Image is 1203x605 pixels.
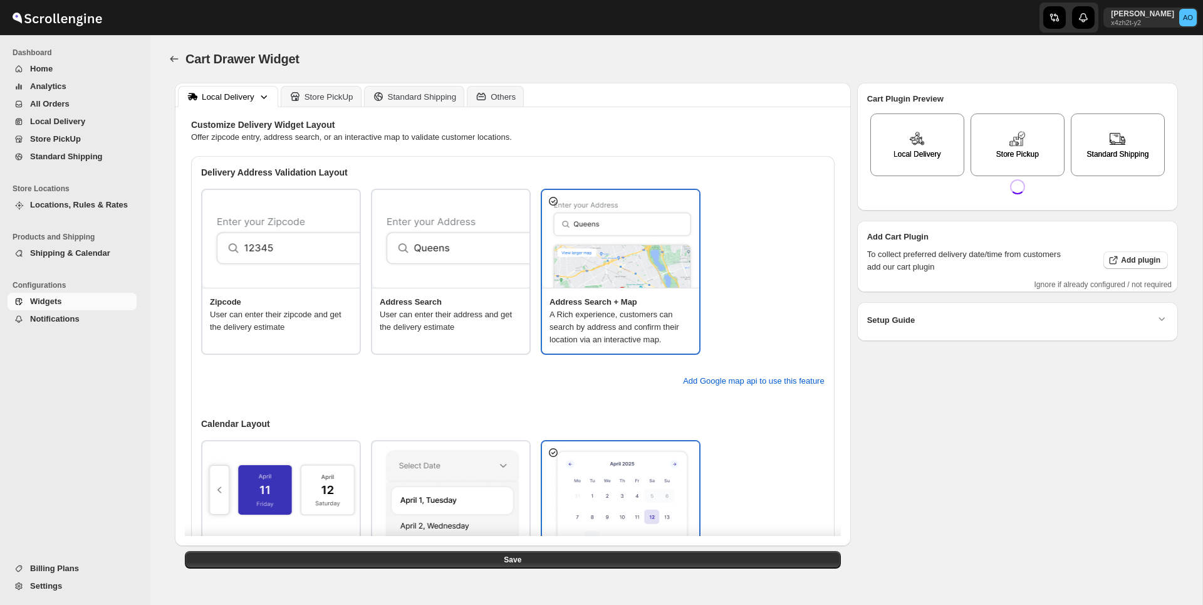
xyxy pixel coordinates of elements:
div: Local Delivery [893,150,940,159]
p: User can enter their zipcode and get the delivery estimate [210,308,352,334]
img: Address Search + Map [542,190,702,288]
p: To collect preferred delivery date/time from customers add our cart plugin [867,248,1074,273]
button: User menu [1103,8,1198,28]
span: Store PickUp [30,134,81,144]
button: Settings [8,577,137,595]
span: Dashboard [13,48,142,58]
span: All Orders [30,99,70,108]
button: Store PickUp [281,86,362,107]
span: Widgets [30,297,61,306]
button: Analytics [8,78,137,95]
img: ScrollEngine [10,2,104,33]
p: User can enter their address and get the delivery estimate [380,308,522,334]
span: Standard Shipping [30,152,103,161]
span: Store Locations [13,184,142,194]
button: Billing Plans [8,560,137,577]
span: Settings [30,581,62,591]
span: Products and Shipping [13,232,142,242]
h3: Address Search + Map [549,296,692,308]
button: Add plugin [1103,251,1168,269]
div: Store Pickup [996,150,1039,159]
div: Standard Shipping [388,92,457,102]
span: Notifications [30,314,80,324]
span: Local Delivery [30,117,85,126]
img: Legacy [542,441,702,539]
span: Home [30,64,53,73]
h3: Address Search [380,296,522,308]
h2: Cart Plugin Preview [867,93,1168,105]
button: All Orders [8,95,137,113]
p: [PERSON_NAME] [1111,9,1174,19]
span: Billing Plans [30,564,79,573]
span: Configurations [13,280,142,290]
div: Others [491,92,516,102]
p: x4zh2t-y2 [1111,19,1174,26]
div: Local Delivery [202,92,254,102]
button: Shipping & Calendar [8,245,137,262]
button: Locations, Rules & Rates [8,196,137,214]
text: AO [1183,14,1193,21]
button: Standard Shipping [364,86,465,107]
b: Delivery Address Validation Layout [201,167,348,177]
button: Add Google map api to use this feature [683,376,824,386]
img: delivery_icon [1009,131,1025,147]
p: Offer zipcode entry, address search, or an interactive map to validate customer locations. [191,131,835,144]
button: Widgets [8,293,137,310]
img: Zipcode [202,190,362,288]
img: Dropdown [372,441,532,539]
div: Store PickUp [305,92,353,102]
p: A Rich experience, customers can search by address and confirm their location via an interactive ... [549,308,692,346]
button: TRACK_CONFIGURATION.BACK [165,50,183,68]
span: Save [504,555,521,565]
button: Local Delivery [178,86,278,107]
img: Default [202,441,362,539]
b: Add Cart Plugin [867,232,929,241]
span: Locations, Rules & Rates [30,200,128,209]
button: Home [8,60,137,78]
b: Calendar Layout [201,419,270,429]
button: Notifications [8,310,137,328]
p: Ignore if already configured / not required [863,280,1172,290]
span: Analytics [30,82,66,91]
img: delivery_icon [1110,131,1125,147]
img: Address Search [372,190,532,288]
span: Cart Drawer Widget [185,52,299,66]
button: Others [467,86,524,107]
img: delivery_icon [909,131,925,147]
h4: Customize Delivery Widget Layout [191,118,835,131]
h3: Zipcode [210,296,352,308]
span: Alexis Ortiz [1179,9,1197,26]
button: Save [185,551,841,569]
span: Shipping & Calendar [30,248,110,258]
span: Add plugin [1121,255,1160,265]
b: Setup Guide [867,314,915,327]
div: Standard Shipping [1087,150,1149,159]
